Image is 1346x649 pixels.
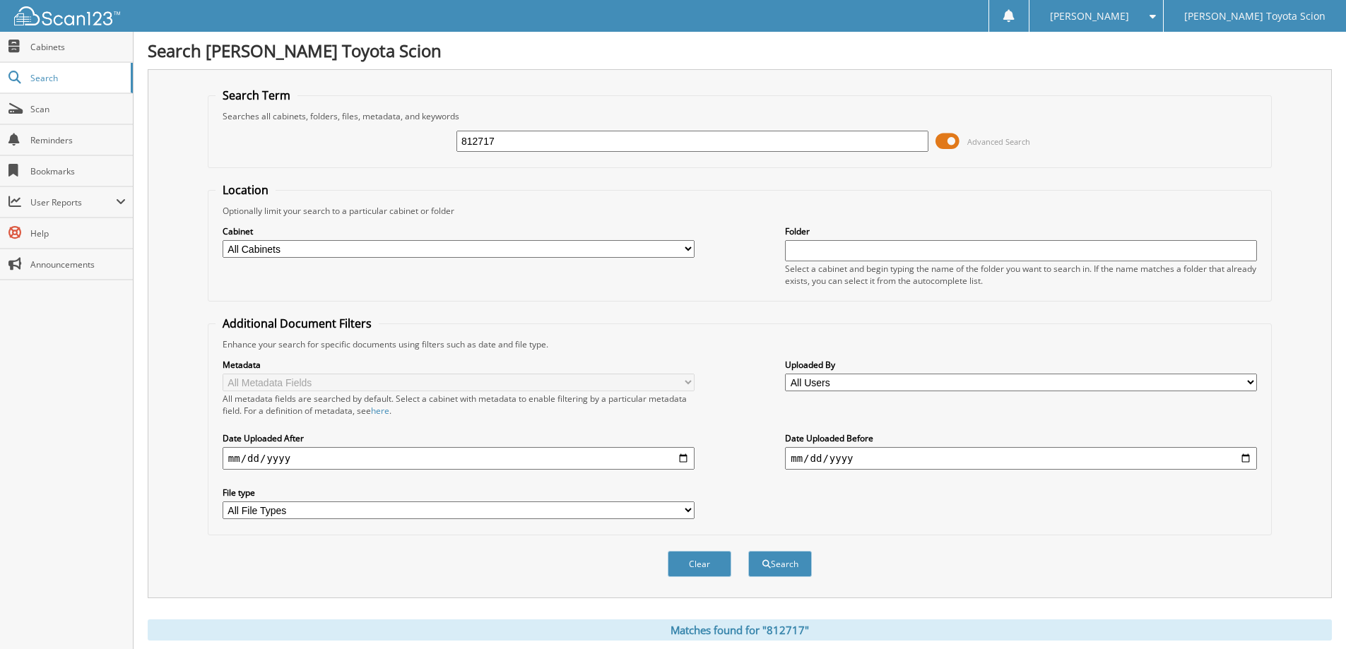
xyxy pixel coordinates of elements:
[223,225,695,237] label: Cabinet
[30,227,126,239] span: Help
[216,316,379,331] legend: Additional Document Filters
[668,551,731,577] button: Clear
[30,165,126,177] span: Bookmarks
[30,103,126,115] span: Scan
[785,447,1257,470] input: end
[1050,12,1129,20] span: [PERSON_NAME]
[223,359,695,371] label: Metadata
[785,432,1257,444] label: Date Uploaded Before
[371,405,389,417] a: here
[30,258,126,270] span: Announcements
[216,205,1264,217] div: Optionally limit your search to a particular cabinet or folder
[223,432,695,444] label: Date Uploaded After
[30,134,126,146] span: Reminders
[223,487,695,499] label: File type
[216,182,276,198] legend: Location
[223,447,695,470] input: start
[785,263,1257,287] div: Select a cabinet and begin typing the name of the folder you want to search in. If the name match...
[785,225,1257,237] label: Folder
[148,619,1332,641] div: Matches found for "812717"
[967,136,1030,147] span: Advanced Search
[216,110,1264,122] div: Searches all cabinets, folders, files, metadata, and keywords
[148,39,1332,62] h1: Search [PERSON_NAME] Toyota Scion
[216,338,1264,350] div: Enhance your search for specific documents using filters such as date and file type.
[748,551,812,577] button: Search
[14,6,120,25] img: scan123-logo-white.svg
[1184,12,1326,20] span: [PERSON_NAME] Toyota Scion
[216,88,297,103] legend: Search Term
[30,72,124,84] span: Search
[223,393,695,417] div: All metadata fields are searched by default. Select a cabinet with metadata to enable filtering b...
[785,359,1257,371] label: Uploaded By
[30,196,116,208] span: User Reports
[30,41,126,53] span: Cabinets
